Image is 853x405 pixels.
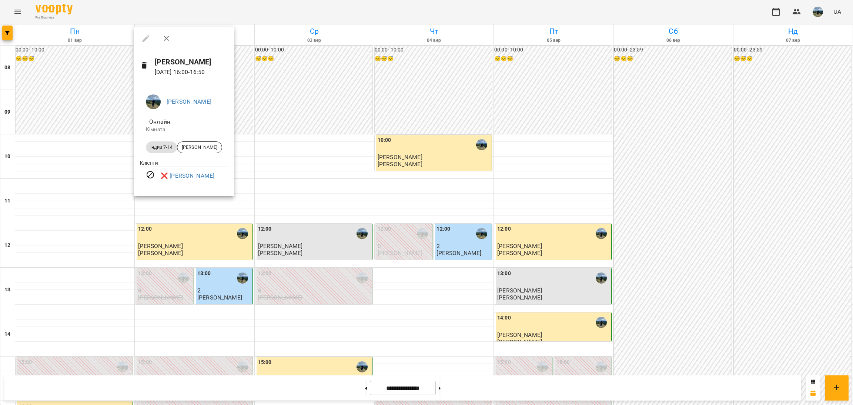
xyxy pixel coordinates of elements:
[146,126,222,133] p: Кімната
[146,144,177,151] span: індив 7-14
[140,159,228,188] ul: Клієнти
[167,98,211,105] a: [PERSON_NAME]
[155,68,228,77] p: [DATE] 16:00 - 16:50
[146,94,161,109] img: 21386328b564625c92ab1b868b6883df.jpg
[146,118,172,125] span: - Онлайн
[177,144,222,151] span: [PERSON_NAME]
[177,141,222,153] div: [PERSON_NAME]
[161,171,214,180] a: ❌ [PERSON_NAME]
[146,170,155,179] svg: Візит скасовано
[155,56,228,68] h6: [PERSON_NAME]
